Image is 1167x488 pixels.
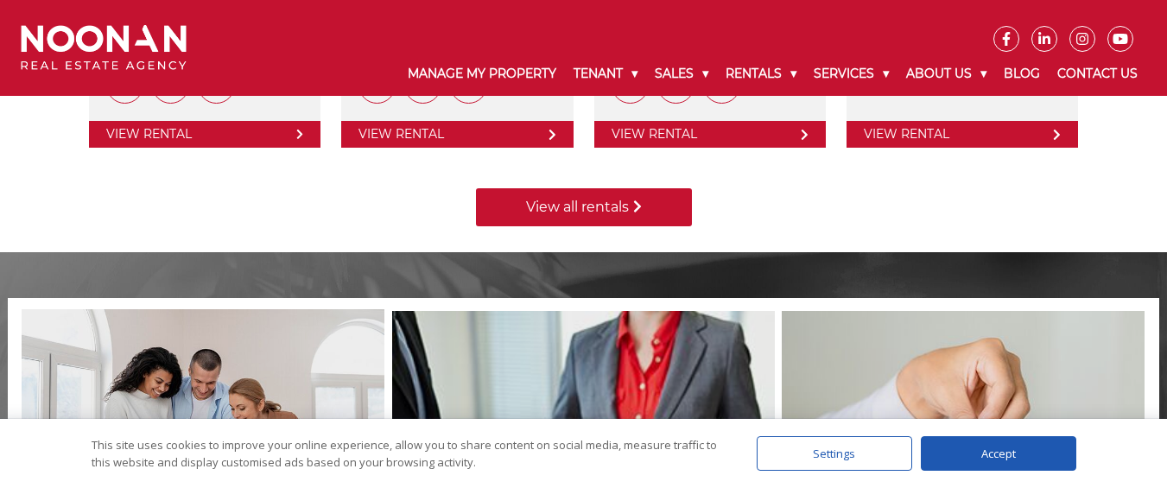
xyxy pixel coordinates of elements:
a: Rentals [717,52,805,96]
a: Services [805,52,897,96]
div: Accept [921,436,1076,471]
a: Tenant [565,52,646,96]
a: Manage My Property [399,52,565,96]
div: Settings [757,436,912,471]
a: About Us [897,52,995,96]
a: Sales [646,52,717,96]
div: This site uses cookies to improve your online experience, allow you to share content on social me... [92,436,722,471]
img: Noonan Real Estate Agency [21,25,187,71]
a: Blog [995,52,1049,96]
a: Contact Us [1049,52,1146,96]
a: View all rentals [476,188,692,226]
